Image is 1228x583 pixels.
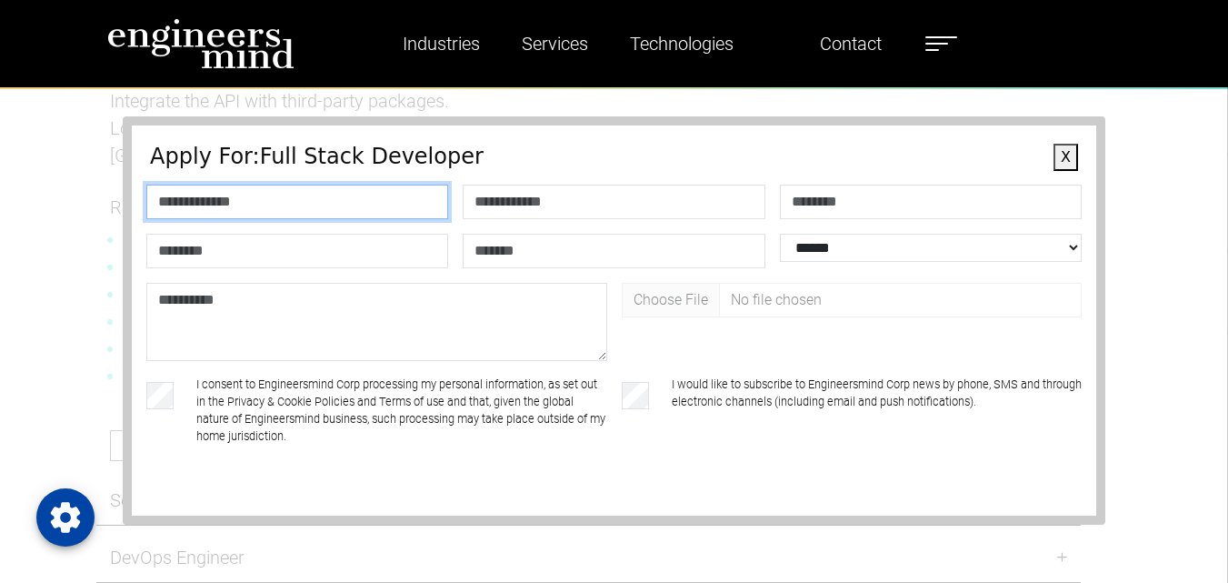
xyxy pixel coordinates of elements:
a: Contact [813,23,889,65]
a: Technologies [623,23,741,65]
iframe: reCAPTCHA [150,491,426,562]
h4: Apply For: Full Stack Developer [150,144,1078,170]
img: logo [107,18,295,69]
label: I would like to subscribe to Engineersmind Corp news by phone, SMS and through electronic channel... [672,376,1082,446]
a: Services [514,23,595,65]
button: X [1053,144,1078,171]
label: I consent to Engineersmind Corp processing my personal information, as set out in the Privacy & C... [196,376,606,446]
a: Industries [395,23,487,65]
